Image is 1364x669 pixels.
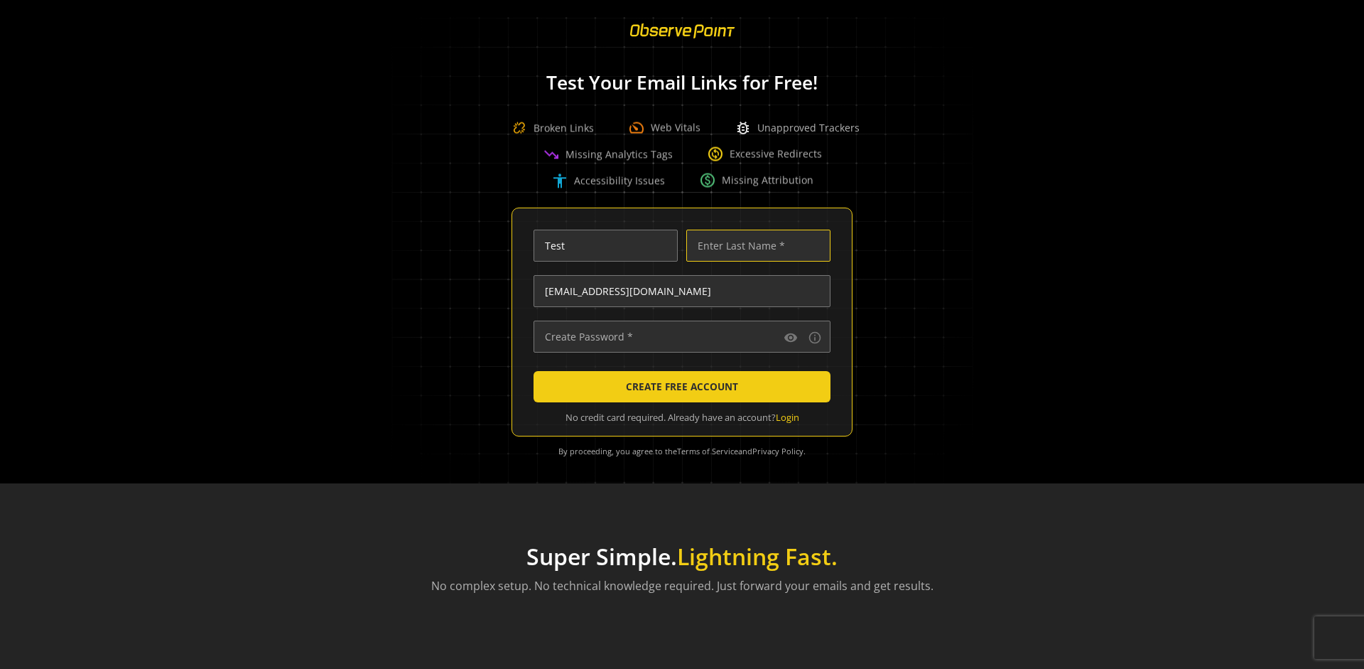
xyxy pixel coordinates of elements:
mat-icon: visibility [784,331,798,345]
span: speed [628,119,645,137]
input: Enter Email Address (name@work-email.com) * [534,275,830,307]
div: Broken Links [505,114,594,142]
h1: Super Simple. [431,543,933,570]
div: By proceeding, you agree to the and . [529,437,835,466]
a: Terms of Service [677,446,738,456]
input: Enter Last Name * [686,230,830,262]
div: No credit card required. Already have an account? [534,411,830,424]
span: CREATE FREE ACCOUNT [626,374,738,400]
input: Create Password * [534,321,830,353]
span: Lightning Fast. [677,541,838,572]
mat-icon: info_outline [808,331,822,345]
button: CREATE FREE ACCOUNT [534,371,830,402]
div: Missing Attribution [699,172,813,189]
h1: Test Your Email Links for Free! [369,73,995,93]
span: accessibility [551,172,568,189]
span: bug_report [735,119,752,137]
span: paid [699,172,716,189]
a: ObservePoint Homepage [621,33,744,46]
span: change_circle [707,146,724,163]
div: Unapproved Trackers [735,119,860,137]
div: Web Vitals [628,119,700,137]
div: Accessibility Issues [551,172,665,189]
div: Excessive Redirects [707,146,822,163]
a: Login [776,411,799,424]
a: Privacy Policy [752,446,803,456]
p: No complex setup. No technical knowledge required. Just forward your emails and get results. [431,577,933,594]
span: trending_down [543,146,560,163]
input: Enter First Name * [534,230,678,262]
img: Broken Link [505,114,534,142]
div: Missing Analytics Tags [543,146,673,163]
button: Password requirements [806,329,823,346]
